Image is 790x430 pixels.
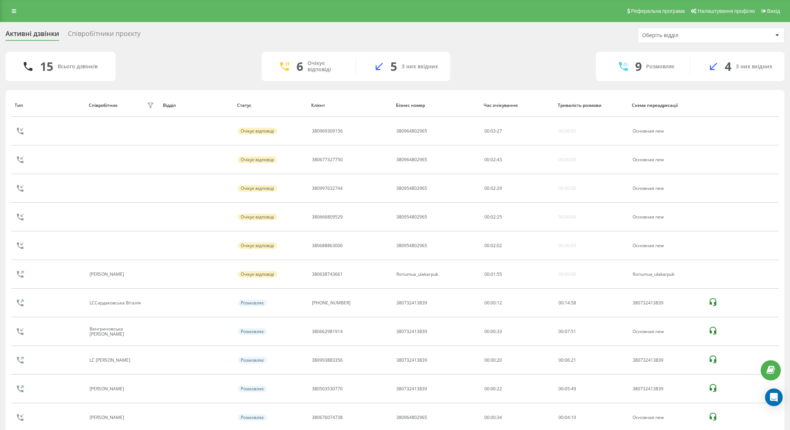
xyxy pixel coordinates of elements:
div: Основная new [633,157,700,162]
span: 02 [491,185,496,191]
span: 49 [571,386,576,392]
div: : : [484,214,502,220]
div: Основная new [633,329,700,334]
span: 14 [565,300,570,306]
span: 02 [491,242,496,249]
div: 00:00:00 [558,214,576,220]
div: 380662981914 [312,329,343,334]
div: 380954802965 [396,243,427,248]
div: Бізнес номер [396,103,477,108]
div: Розмовляє [238,357,267,364]
div: : : [484,243,502,248]
span: 00 [558,328,564,335]
div: 4 [725,59,731,73]
div: Розмовляє [238,328,267,335]
div: Очікує відповіді [238,271,277,278]
div: LC [PERSON_NAME] [90,358,132,363]
div: Схема переадресації [632,103,701,108]
div: Основная new [633,129,700,134]
div: 380688863006 [312,243,343,248]
div: : : [558,329,576,334]
div: 380954802965 [396,186,427,191]
span: 02 [491,214,496,220]
div: Основная new [633,243,700,248]
span: Реферальна програма [631,8,685,14]
span: 03 [491,128,496,134]
div: : : [484,272,502,277]
div: 380969309156 [312,129,343,134]
div: 380732413839 [633,300,700,306]
div: Тип [15,103,82,108]
div: : : [558,386,576,391]
div: Всього дзвінків [58,64,98,70]
div: Очікує відповіді [238,242,277,249]
div: З них вхідних [736,64,772,70]
div: [PERSON_NAME] [90,272,126,277]
span: 55 [497,271,502,277]
span: 21 [571,357,576,363]
span: 43 [497,156,502,163]
div: Очікує відповіді [238,214,277,220]
div: Очікує відповіді [307,60,345,73]
div: Тривалість розмови [558,103,625,108]
div: : : [484,157,502,162]
div: 00:00:00 [558,186,576,191]
span: 06 [565,357,570,363]
div: 9 [635,59,642,73]
div: Очікує відповіді [238,128,277,134]
span: 00 [558,300,564,306]
span: 00 [484,185,489,191]
span: 00 [484,271,489,277]
span: 00 [558,357,564,363]
div: 00:00:12 [484,300,550,306]
div: Статус [237,103,304,108]
div: 6 [296,59,303,73]
div: Відділ [163,103,230,108]
div: [PERSON_NAME] [90,415,126,420]
span: 00 [558,414,564,420]
div: 00:00:00 [558,129,576,134]
div: 380732413839 [633,358,700,363]
span: 29 [497,185,502,191]
div: 380964802965 [396,415,427,420]
div: 380993883356 [312,358,343,363]
div: 380676074738 [312,415,343,420]
div: 00:00:00 [558,272,576,277]
div: LCСардаковська Віталія [90,300,143,306]
div: Час очікування [484,103,551,108]
div: : : [484,129,502,134]
div: Open Intercom Messenger [765,389,783,406]
div: : : [484,186,502,191]
div: 380732413839 [396,386,427,391]
div: Розмовляє [238,386,267,392]
div: : : [558,415,576,420]
span: 00 [484,214,489,220]
span: 27 [497,128,502,134]
div: Очікує відповіді [238,185,277,192]
div: 15 [40,59,53,73]
div: 380964802965 [396,157,427,162]
div: Очікує відповіді [238,156,277,163]
div: 00:00:00 [558,157,576,162]
span: 02 [497,242,502,249]
span: 58 [571,300,576,306]
div: 5 [390,59,397,73]
div: Розмовляє [238,414,267,421]
div: Співробітник [89,103,118,108]
div: Розмовляє [646,64,674,70]
span: Вихід [767,8,780,14]
div: З них вхідних [401,64,438,70]
div: 380954802965 [396,214,427,220]
div: 00:00:20 [484,358,550,363]
div: 380997632744 [312,186,343,191]
div: : : [558,358,576,363]
span: 07 [565,328,570,335]
span: Налаштування профілю [698,8,755,14]
div: 380638743661 [312,272,343,277]
span: 01 [491,271,496,277]
div: floriumua_ulakarpuk [633,272,700,277]
div: Оберіть відділ [642,32,730,39]
div: [PERSON_NAME] [90,386,126,391]
div: Клієнт [311,103,389,108]
div: 380732413839 [396,329,427,334]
